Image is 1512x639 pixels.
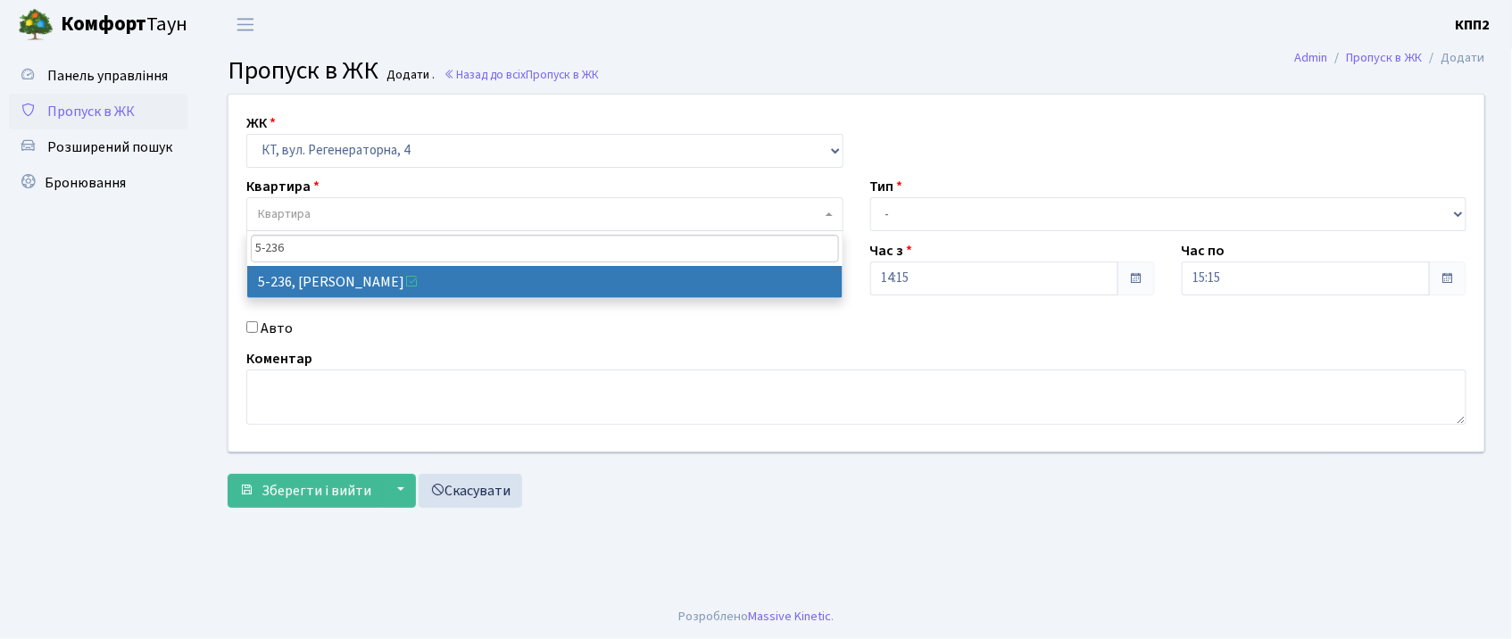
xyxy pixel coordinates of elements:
[526,66,599,83] span: Пропуск в ЖК
[678,607,834,627] div: Розроблено .
[384,68,436,83] small: Додати .
[47,102,135,121] span: Пропуск в ЖК
[45,173,126,193] span: Бронювання
[1347,48,1423,67] a: Пропуск в ЖК
[1182,240,1225,261] label: Час по
[870,240,913,261] label: Час з
[9,58,187,94] a: Панель управління
[258,205,311,223] span: Квартира
[18,7,54,43] img: logo.png
[47,66,168,86] span: Панель управління
[9,129,187,165] a: Розширений пошук
[261,318,293,339] label: Авто
[47,137,172,157] span: Розширений пошук
[9,94,187,129] a: Пропуск в ЖК
[61,10,146,38] b: Комфорт
[262,481,371,501] span: Зберегти і вийти
[748,607,831,626] a: Massive Kinetic
[1423,48,1485,68] li: Додати
[1295,48,1328,67] a: Admin
[246,176,320,197] label: Квартира
[228,53,378,88] span: Пропуск в ЖК
[228,474,383,508] button: Зберегти і вийти
[223,10,268,39] button: Переключити навігацію
[9,165,187,201] a: Бронювання
[1268,39,1512,77] nav: breadcrumb
[247,266,843,298] li: 5-236, [PERSON_NAME]
[246,348,312,369] label: Коментар
[444,66,599,83] a: Назад до всіхПропуск в ЖК
[870,176,903,197] label: Тип
[61,10,187,40] span: Таун
[419,474,522,508] a: Скасувати
[1456,15,1491,35] b: КПП2
[1456,14,1491,36] a: КПП2
[246,112,276,134] label: ЖК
